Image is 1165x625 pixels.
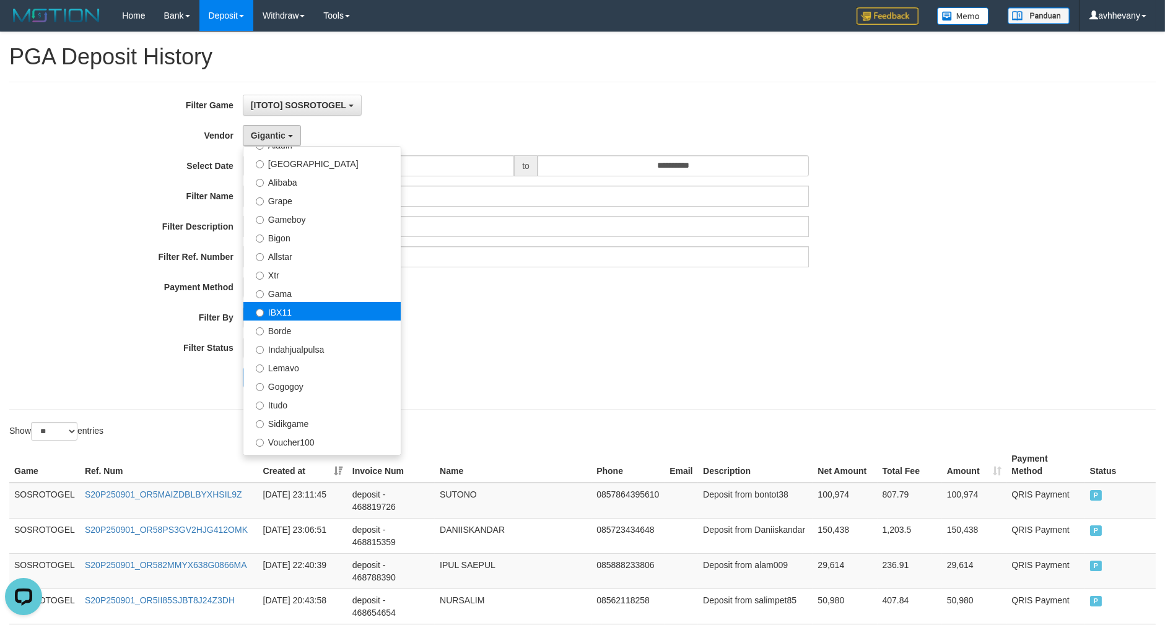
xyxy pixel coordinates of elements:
[256,439,264,447] input: Voucher100
[256,290,264,298] input: Gama
[9,45,1156,69] h1: PGA Deposit History
[256,420,264,428] input: Sidikgame
[256,309,264,317] input: IBX11
[347,447,435,483] th: Invoice Num
[85,560,247,570] a: S20P250901_OR582MMYX638G0866MA
[1090,490,1102,501] span: PAID
[243,321,401,339] label: Borde
[9,422,103,441] label: Show entries
[514,155,538,176] span: to
[243,358,401,376] label: Lemavo
[243,125,301,146] button: Gigantic
[243,395,401,413] label: Itudo
[243,432,401,450] label: Voucher100
[878,553,942,588] td: 236.91
[813,483,877,519] td: 100,974
[1006,483,1084,519] td: QRIS Payment
[243,191,401,209] label: Grape
[243,302,401,321] label: IBX11
[698,447,813,483] th: Description
[942,553,1007,588] td: 29,614
[813,447,877,483] th: Net Amount
[243,376,401,395] label: Gogogoy
[1006,447,1084,483] th: Payment Method
[256,197,264,205] input: Grape
[80,447,258,483] th: Ref. Num
[1006,518,1084,553] td: QRIS Payment
[878,483,942,519] td: 807.79
[256,402,264,410] input: Itudo
[1085,447,1156,483] th: Status
[1090,596,1102,606] span: PAID
[878,447,942,483] th: Total Fee
[665,447,698,483] th: Email
[435,518,591,553] td: DANIISKANDAR
[85,489,242,499] a: S20P250901_OR5MAIZDBLBYXHSIL9Z
[1006,588,1084,624] td: QRIS Payment
[435,588,591,624] td: NURSALIM
[256,253,264,261] input: Allstar
[813,518,877,553] td: 150,438
[243,153,401,172] label: [GEOGRAPHIC_DATA]
[243,413,401,432] label: Sidikgame
[243,339,401,358] label: Indahjualpulsa
[1006,553,1084,588] td: QRIS Payment
[1090,561,1102,571] span: PAID
[698,483,813,519] td: Deposit from bontot38
[9,518,80,553] td: SOSROTOGEL
[251,131,286,140] span: Gigantic
[256,160,264,168] input: [GEOGRAPHIC_DATA]
[435,483,591,519] td: SUTONO
[9,483,80,519] td: SOSROTOGEL
[243,95,362,116] button: [ITOTO] SOSROTOGEL
[1090,525,1102,536] span: PAID
[591,483,665,519] td: 0857864395610
[31,422,77,441] select: Showentries
[258,483,347,519] td: [DATE] 23:11:45
[347,588,435,624] td: deposit - 468654654
[258,447,347,483] th: Created at: activate to sort column ascending
[256,216,264,224] input: Gameboy
[256,383,264,391] input: Gogogoy
[9,6,103,25] img: MOTION_logo.png
[698,588,813,624] td: Deposit from salimpet85
[813,588,877,624] td: 50,980
[256,272,264,280] input: Xtr
[243,265,401,283] label: Xtr
[347,518,435,553] td: deposit - 468815359
[9,447,80,483] th: Game
[256,235,264,243] input: Bigon
[942,447,1007,483] th: Amount: activate to sort column ascending
[243,172,401,191] label: Alibaba
[591,588,665,624] td: 08562118258
[937,7,989,25] img: Button%20Memo.svg
[857,7,918,25] img: Feedback.jpg
[591,553,665,588] td: 085888233806
[256,179,264,187] input: Alibaba
[813,553,877,588] td: 29,614
[878,588,942,624] td: 407.84
[1008,7,1070,24] img: panduan.png
[435,447,591,483] th: Name
[591,518,665,553] td: 085723434648
[251,100,346,110] span: [ITOTO] SOSROTOGEL
[5,5,42,42] button: Open LiveChat chat widget
[698,518,813,553] td: Deposit from Daniiskandar
[243,228,401,246] label: Bigon
[243,246,401,265] label: Allstar
[256,364,264,373] input: Lemavo
[256,346,264,354] input: Indahjualpulsa
[698,553,813,588] td: Deposit from alam009
[243,283,401,302] label: Gama
[347,483,435,519] td: deposit - 468819726
[258,518,347,553] td: [DATE] 23:06:51
[942,483,1007,519] td: 100,974
[9,553,80,588] td: SOSROTOGEL
[243,209,401,228] label: Gameboy
[435,553,591,588] td: IPUL SAEPUL
[258,553,347,588] td: [DATE] 22:40:39
[243,450,401,469] label: Awalpulsa
[878,518,942,553] td: 1,203.5
[256,327,264,335] input: Borde
[258,588,347,624] td: [DATE] 20:43:58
